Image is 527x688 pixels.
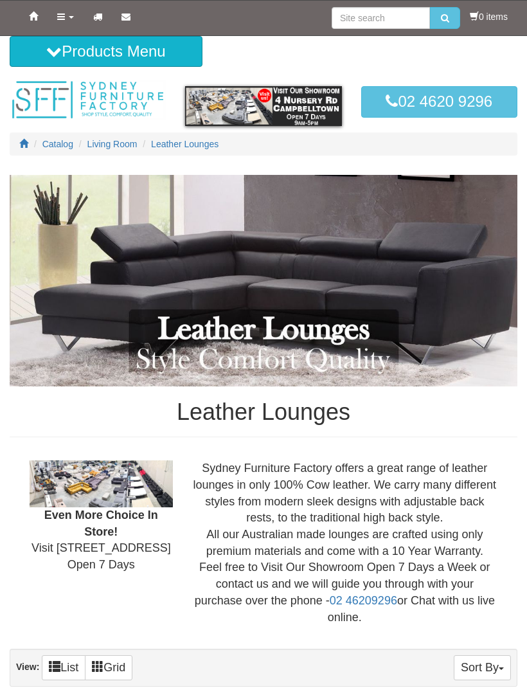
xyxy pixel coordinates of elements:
img: Leather Lounges [10,175,517,386]
h1: Leather Lounges [10,399,517,425]
b: Even More Choice In Store! [44,509,158,538]
a: 02 46209296 [330,594,397,607]
a: Grid [85,655,132,680]
img: Sydney Furniture Factory [10,80,166,120]
button: Products Menu [10,36,202,67]
strong: View: [16,662,39,673]
div: Sydney Furniture Factory offers a great range of leather lounges in only 100% Cow leather. We car... [183,460,507,626]
button: Sort By [454,655,511,680]
img: showroom.gif [185,86,341,125]
div: Visit [STREET_ADDRESS] Open 7 Days [20,460,183,574]
a: Catalog [42,139,73,149]
a: List [42,655,85,680]
input: Site search [332,7,430,29]
li: 0 items [470,10,508,23]
a: Leather Lounges [151,139,219,149]
a: Living Room [87,139,138,149]
a: 02 4620 9296 [361,86,517,117]
img: Showroom [30,460,173,507]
